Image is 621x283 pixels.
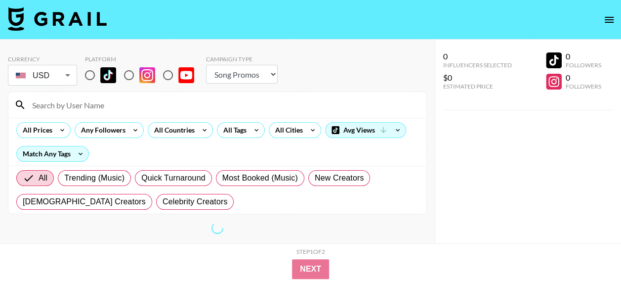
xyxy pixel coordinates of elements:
button: Next [292,259,329,279]
div: Campaign Type [206,55,278,63]
div: Match Any Tags [17,146,88,161]
span: Trending (Music) [64,172,124,184]
div: 0 [443,51,512,61]
span: [DEMOGRAPHIC_DATA] Creators [23,196,146,208]
div: All Countries [148,123,197,138]
div: Platform [85,55,202,63]
div: 0 [566,51,601,61]
img: Grail Talent [8,7,107,31]
button: open drawer [599,10,619,30]
div: $0 [443,73,512,83]
div: Step 1 of 2 [296,248,325,255]
img: TikTok [100,67,116,83]
div: All Cities [269,123,305,138]
input: Search by User Name [26,97,420,113]
div: 0 [566,73,601,83]
div: All Tags [217,123,248,138]
span: New Creators [315,172,364,184]
div: Any Followers [75,123,127,138]
img: YouTube [178,67,194,83]
div: Estimated Price [443,83,512,90]
div: All Prices [17,123,54,138]
span: Quick Turnaround [141,172,206,184]
div: Currency [8,55,77,63]
span: Most Booked (Music) [222,172,298,184]
img: Instagram [139,67,155,83]
span: All [39,172,47,184]
div: Avg Views [326,123,406,138]
span: Celebrity Creators [163,196,228,208]
div: Influencers Selected [443,61,512,69]
div: USD [10,67,75,84]
span: Refreshing bookers, clients, tags, cities, talent, talent... [209,220,225,236]
div: Followers [566,61,601,69]
div: Followers [566,83,601,90]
